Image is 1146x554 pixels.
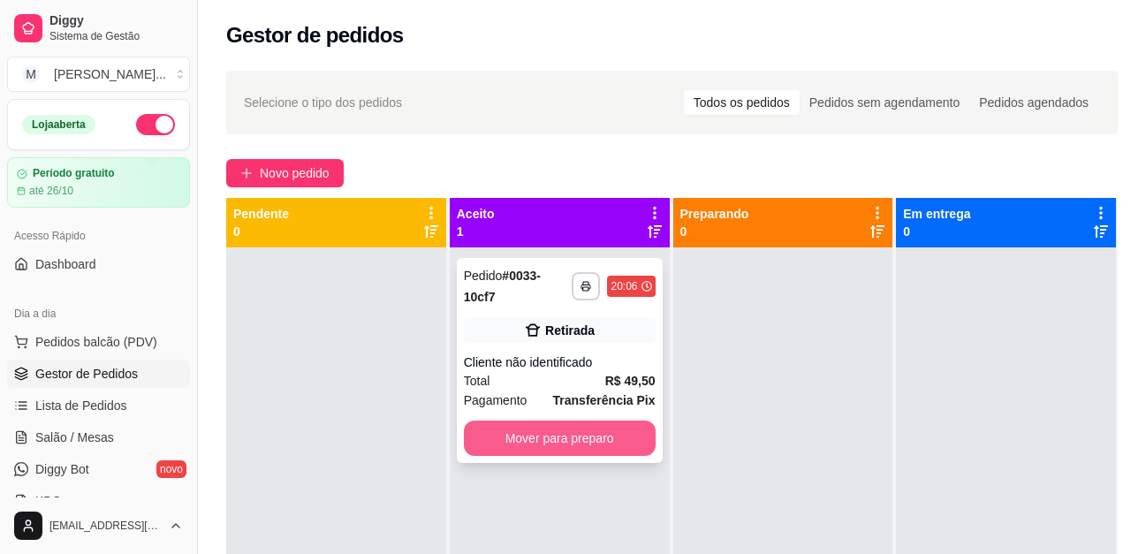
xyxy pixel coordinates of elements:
[464,353,656,371] div: Cliente não identificado
[464,269,503,283] span: Pedido
[7,487,190,515] a: KDS
[22,65,40,83] span: M
[260,163,330,183] span: Novo pedido
[226,21,404,49] h2: Gestor de pedidos
[7,328,190,356] button: Pedidos balcão (PDV)
[464,371,490,391] span: Total
[464,421,656,456] button: Mover para preparo
[35,492,61,510] span: KDS
[33,167,115,180] article: Período gratuito
[35,460,89,478] span: Diggy Bot
[233,205,289,223] p: Pendente
[464,269,541,304] strong: # 0033-10cf7
[240,167,253,179] span: plus
[680,205,749,223] p: Preparando
[7,7,190,49] a: DiggySistema de Gestão
[611,279,637,293] div: 20:06
[35,397,127,414] span: Lista de Pedidos
[969,90,1098,115] div: Pedidos agendados
[35,255,96,273] span: Dashboard
[7,360,190,388] a: Gestor de Pedidos
[244,93,402,112] span: Selecione o tipo dos pedidos
[7,391,190,420] a: Lista de Pedidos
[680,223,749,240] p: 0
[7,222,190,250] div: Acesso Rápido
[49,29,183,43] span: Sistema de Gestão
[7,57,190,92] button: Select a team
[35,429,114,446] span: Salão / Mesas
[464,391,527,410] span: Pagamento
[35,333,157,351] span: Pedidos balcão (PDV)
[7,455,190,483] a: Diggy Botnovo
[457,205,495,223] p: Aceito
[553,393,656,407] strong: Transferência Pix
[7,157,190,208] a: Período gratuitoaté 26/10
[7,250,190,278] a: Dashboard
[903,205,970,223] p: Em entrega
[457,223,495,240] p: 1
[233,223,289,240] p: 0
[22,115,95,134] div: Loja aberta
[7,300,190,328] div: Dia a dia
[29,184,73,198] article: até 26/10
[903,223,970,240] p: 0
[684,90,800,115] div: Todos os pedidos
[800,90,969,115] div: Pedidos sem agendamento
[7,423,190,452] a: Salão / Mesas
[49,13,183,29] span: Diggy
[49,519,162,533] span: [EMAIL_ADDRESS][DOMAIN_NAME]
[7,505,190,547] button: [EMAIL_ADDRESS][DOMAIN_NAME]
[54,65,166,83] div: [PERSON_NAME] ...
[545,322,595,339] div: Retirada
[226,159,344,187] button: Novo pedido
[605,374,656,388] strong: R$ 49,50
[35,365,138,383] span: Gestor de Pedidos
[136,114,175,135] button: Alterar Status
